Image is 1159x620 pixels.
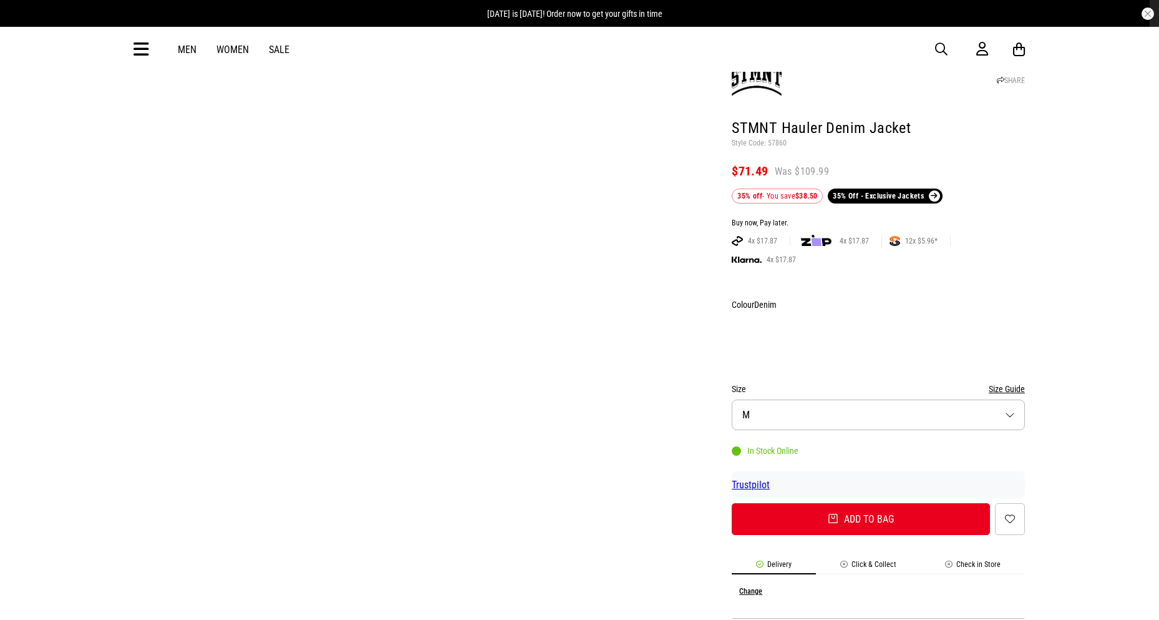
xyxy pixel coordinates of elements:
img: Redrat logo [540,40,622,59]
span: 4x $17.87 [762,255,801,265]
span: M [742,409,750,421]
div: Size [732,381,1025,396]
span: [DATE] is [DATE]! Order now to get your gifts in time [487,9,662,19]
b: 35% off [737,192,762,200]
button: M [732,400,1025,430]
div: Buy now, Pay later. [732,219,1025,229]
a: SHARE [997,76,1025,85]
span: 4x $17.87 [743,236,782,246]
p: Style Code: 57860 [732,139,1025,149]
img: zip [801,235,832,247]
div: Colour [732,297,1025,312]
span: 12x $5.96* [900,236,943,246]
div: In Stock Online [732,446,798,456]
button: Size Guide [989,381,1025,396]
img: AFTERPAY [732,236,743,246]
a: Trustpilot [732,479,770,491]
img: Denim [734,317,765,360]
span: $71.49 [732,164,768,179]
a: Women [216,44,249,56]
img: Stmnt Hauler Denim Jacket in Blue [134,44,420,330]
button: Add to bag [732,503,990,535]
div: - You save [732,189,823,204]
img: Stmnt Hauler Denim Jacket in Blue [427,44,713,330]
li: Check in Store [921,560,1025,574]
span: Denim [754,300,777,310]
img: STMNT [732,54,782,104]
a: 35% Off - Exclusive Jackets [828,189,942,204]
img: KLARNA [732,257,762,263]
a: Sale [269,44,289,56]
li: Click & Collect [816,560,921,574]
button: Change [739,587,762,596]
h1: STMNT Hauler Denim Jacket [732,119,1025,139]
span: 4x $17.87 [835,236,874,246]
b: $38.50 [795,192,817,200]
li: Delivery [732,560,816,574]
a: Men [178,44,196,56]
img: SPLITPAY [890,236,900,246]
span: Was $109.99 [775,165,829,179]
